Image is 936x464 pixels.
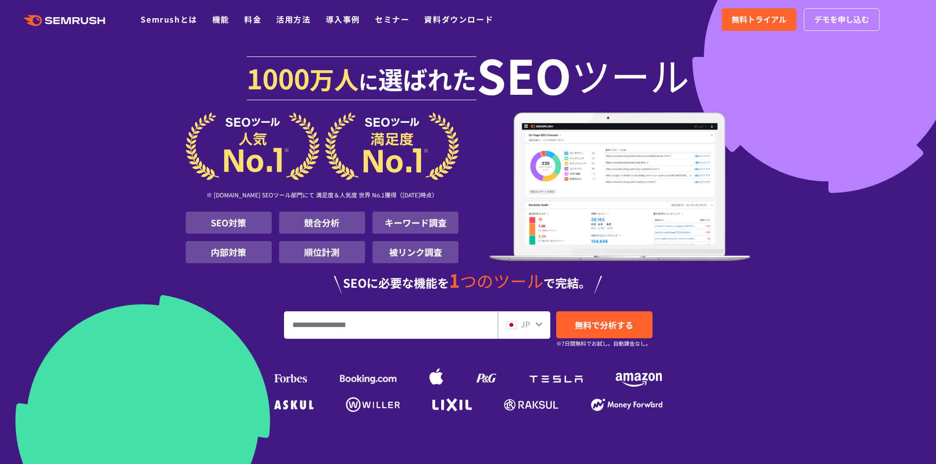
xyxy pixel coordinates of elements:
[279,241,365,263] li: 順位計測
[804,8,879,31] a: デモを申し込む
[449,267,460,293] span: 1
[543,274,591,291] span: で完結。
[575,319,633,331] span: 無料で分析する
[186,212,272,234] li: SEO対策
[186,180,459,212] div: ※ [DOMAIN_NAME] SEOツール部門にて 満足度＆人気度 世界 No.1獲得（[DATE]時点）
[372,241,458,263] li: 被リンク調査
[378,61,477,96] span: 選ばれた
[722,8,796,31] a: 無料トライアル
[477,55,571,94] span: SEO
[284,312,497,338] input: URL、キーワードを入力してください
[424,13,493,25] a: 資料ダウンロード
[276,13,311,25] a: 活用方法
[556,311,652,338] a: 無料で分析する
[460,269,543,293] span: つのツール
[279,212,365,234] li: 競合分析
[571,55,689,94] span: ツール
[186,271,751,294] div: SEOに必要な機能を
[326,13,360,25] a: 導入事例
[141,13,197,25] a: Semrushとは
[244,13,261,25] a: 料金
[310,61,359,96] span: 万人
[521,318,530,330] span: JP
[556,339,651,348] small: ※7日間無料でお試し。自動課金なし。
[359,67,378,95] span: に
[372,212,458,234] li: キーワード調査
[212,13,229,25] a: 機能
[247,58,310,97] span: 1000
[186,241,272,263] li: 内部対策
[814,13,869,26] span: デモを申し込む
[732,13,787,26] span: 無料トライアル
[375,13,409,25] a: セミナー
